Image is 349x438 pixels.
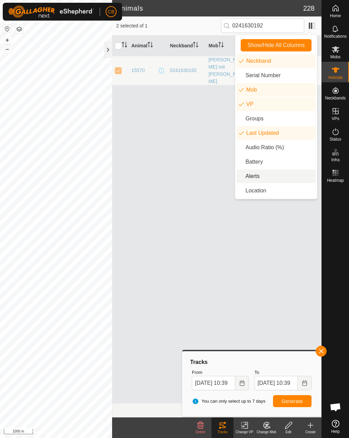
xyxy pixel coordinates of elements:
[248,42,305,48] span: Show/Hide All Columns
[63,429,83,435] a: Contact Us
[237,126,316,140] li: enum.columnList.lastUpdated
[211,429,233,435] div: Tracks
[237,155,316,169] li: neckband.label.battery
[218,43,224,48] p-sorticon: Activate to sort
[206,36,244,56] th: Mob
[331,117,339,121] span: VPs
[237,69,316,82] li: neckband.label.serialNumber
[108,8,114,15] span: CB
[254,369,312,376] label: To
[328,75,343,80] span: Animals
[237,97,316,111] li: vp.label.vp
[193,43,198,48] p-sorticon: Activate to sort
[237,184,316,198] li: common.label.location
[8,5,94,18] img: Gallagher Logo
[192,398,265,405] span: You can only select up to 7 days
[3,45,11,53] button: –
[255,429,277,435] div: Change Mob
[330,14,341,18] span: Home
[196,430,206,434] span: Delete
[3,36,11,44] button: +
[116,22,221,29] span: 2 selected of 1
[273,395,312,407] button: Generate
[330,55,340,59] span: Mobs
[122,43,127,48] p-sorticon: Activate to sort
[329,137,341,141] span: Status
[237,141,316,154] li: enum.columnList.audioRatio
[237,169,316,183] li: animal.label.alerts
[324,34,347,38] span: Notifications
[299,429,321,435] div: Create
[237,83,316,97] li: mob.label.mob
[331,429,340,434] span: Help
[233,429,255,435] div: Change VP
[277,429,299,435] div: Edit
[148,43,153,48] p-sorticon: Activate to sort
[15,25,23,33] button: Map Layers
[3,25,11,33] button: Reset Map
[237,54,316,68] li: neckband.label.title
[221,19,304,33] input: Search (S)
[331,158,339,162] span: Infra
[116,4,303,12] h2: Animals
[298,376,312,390] button: Choose Date
[322,417,349,436] a: Help
[327,178,344,182] span: Heatmap
[167,36,206,56] th: Neckband
[235,376,249,390] button: Choose Date
[189,358,314,366] div: Tracks
[325,96,346,100] span: Neckbands
[192,369,249,376] label: From
[131,67,145,74] span: 15570
[208,56,241,85] div: [PERSON_NAME] mit [PERSON_NAME]
[237,112,316,126] li: common.btn.groups
[170,67,203,74] div: 0241630192
[282,399,303,404] span: Generate
[241,39,312,51] button: Show/Hide All Columns
[129,36,167,56] th: Animal
[303,3,315,13] span: 228
[325,397,346,417] div: Chat öffnen
[29,429,55,435] a: Privacy Policy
